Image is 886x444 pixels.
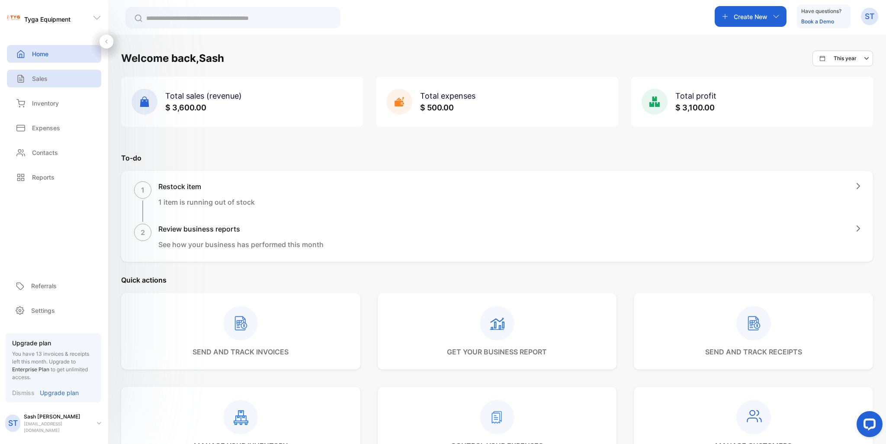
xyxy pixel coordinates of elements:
p: [EMAIL_ADDRESS][DOMAIN_NAME] [24,421,90,434]
h1: Restock item [158,181,255,192]
span: $ 3,100.00 [675,103,715,112]
p: Create New [734,12,767,21]
button: ST [861,6,878,27]
p: Sash [PERSON_NAME] [24,413,90,421]
p: See how your business has performed this month [158,239,324,250]
p: Contacts [32,148,58,157]
p: Home [32,49,48,58]
img: logo [7,11,20,24]
p: 1 item is running out of stock [158,197,255,207]
span: Upgrade to to get unlimited access. [12,358,88,380]
p: Inventory [32,99,59,108]
p: Have questions? [801,7,841,16]
a: Upgrade plan [35,388,79,397]
a: Book a Demo [801,18,834,25]
p: Referrals [31,281,57,290]
span: Enterprise Plan [12,366,49,373]
span: $ 3,600.00 [165,103,206,112]
p: Expenses [32,123,60,132]
p: Upgrade plan [12,338,94,347]
p: send and track invoices [193,347,289,357]
button: This year [812,51,873,66]
p: ST [8,418,18,429]
button: Create New [715,6,786,27]
p: Tyga Equipment [24,15,71,24]
h1: Welcome back, Sash [121,51,224,66]
p: To-do [121,153,873,163]
p: send and track receipts [705,347,802,357]
p: get your business report [447,347,547,357]
h1: Review business reports [158,224,324,234]
span: Total profit [675,91,716,100]
span: Total expenses [420,91,475,100]
span: $ 500.00 [420,103,454,112]
p: Settings [31,306,55,315]
p: ST [865,11,874,22]
span: Total sales (revenue) [165,91,242,100]
p: Reports [32,173,55,182]
p: 2 [141,227,145,238]
p: This year [834,55,857,62]
p: 1 [141,185,144,195]
iframe: LiveChat chat widget [850,408,886,444]
p: Quick actions [121,275,873,285]
p: Upgrade plan [40,388,79,397]
p: Sales [32,74,48,83]
p: Dismiss [12,388,35,397]
p: You have 13 invoices & receipts left this month. [12,350,94,381]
